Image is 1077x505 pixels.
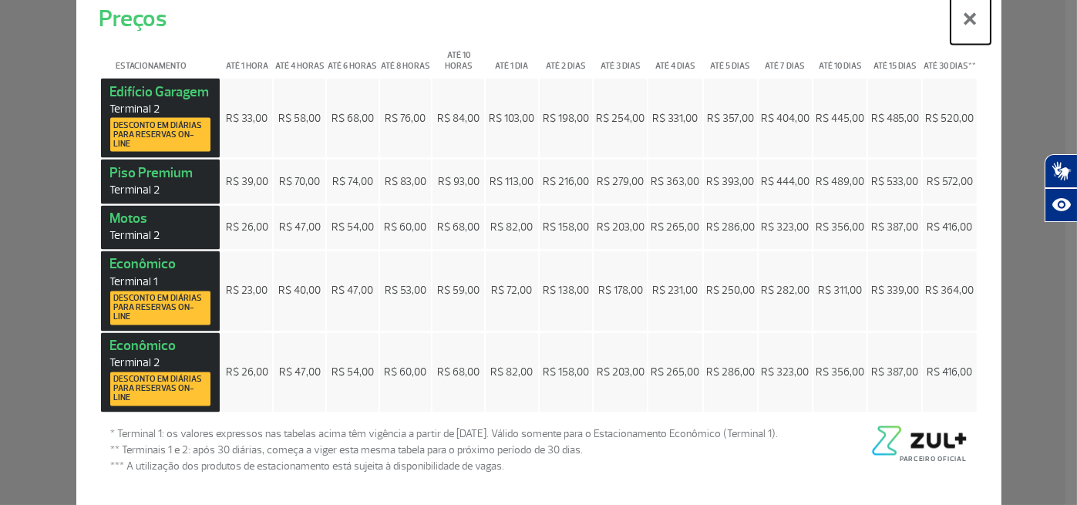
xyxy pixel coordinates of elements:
[597,175,644,188] span: R$ 279,00
[274,37,325,76] th: Até 4 horas
[385,284,426,298] span: R$ 53,00
[111,459,779,475] span: *** A utilização dos produtos de estacionamento está sujeita à disponibilidade de vagas.
[226,111,268,124] span: R$ 33,00
[1045,188,1077,222] button: Abrir recursos assistivos.
[279,221,321,234] span: R$ 47,00
[486,37,538,76] th: Até 1 dia
[491,284,532,298] span: R$ 72,00
[923,37,976,76] th: Até 30 dias**
[816,365,864,379] span: R$ 356,00
[226,365,268,379] span: R$ 26,00
[871,284,919,298] span: R$ 339,00
[543,175,589,188] span: R$ 216,00
[925,111,974,124] span: R$ 520,00
[385,365,427,379] span: R$ 60,00
[759,37,812,76] th: Até 7 dias
[652,284,698,298] span: R$ 231,00
[385,221,427,234] span: R$ 60,00
[114,375,207,403] span: Desconto em diárias para reservas on-line
[114,121,207,149] span: Desconto em diárias para reservas on-line
[110,210,210,244] strong: Motos
[385,175,426,188] span: R$ 83,00
[543,111,589,124] span: R$ 198,00
[597,365,645,379] span: R$ 203,00
[278,284,321,298] span: R$ 40,00
[114,294,207,322] span: Desconto em diárias para reservas on-line
[332,365,374,379] span: R$ 54,00
[540,37,592,76] th: Até 2 dias
[706,221,755,234] span: R$ 286,00
[380,37,432,76] th: Até 8 horas
[101,37,220,76] th: Estacionamento
[279,175,320,188] span: R$ 70,00
[437,284,480,298] span: R$ 59,00
[110,229,210,244] span: Terminal 2
[385,111,426,124] span: R$ 76,00
[437,365,480,379] span: R$ 68,00
[871,221,918,234] span: R$ 387,00
[761,175,809,188] span: R$ 444,00
[594,37,647,76] th: Até 3 dias
[818,284,862,298] span: R$ 311,00
[226,175,268,188] span: R$ 39,00
[706,365,755,379] span: R$ 286,00
[868,37,921,76] th: Até 15 dias
[871,365,918,379] span: R$ 387,00
[927,365,972,379] span: R$ 416,00
[596,111,645,124] span: R$ 254,00
[704,37,757,76] th: Até 5 dias
[438,175,480,188] span: R$ 93,00
[598,284,643,298] span: R$ 178,00
[543,284,589,298] span: R$ 138,00
[110,256,210,325] strong: Econômico
[652,111,698,124] span: R$ 331,00
[226,284,268,298] span: R$ 23,00
[927,221,972,234] span: R$ 416,00
[111,443,779,459] span: ** Terminais 1 e 2: após 30 diárias, começa a viger esta mesma tabela para o próximo período de 3...
[816,175,864,188] span: R$ 489,00
[900,456,967,464] span: Parceiro Oficial
[437,111,480,124] span: R$ 84,00
[490,175,533,188] span: R$ 113,00
[221,37,273,76] th: Até 1 hora
[110,183,210,197] span: Terminal 2
[111,426,779,443] span: * Terminal 1: os valores expressos nas tabelas acima têm vigência a partir de [DATE]. Válido some...
[332,221,374,234] span: R$ 54,00
[651,365,699,379] span: R$ 265,00
[706,175,754,188] span: R$ 393,00
[99,1,167,35] h5: Preços
[543,221,589,234] span: R$ 158,00
[761,221,809,234] span: R$ 323,00
[1045,154,1077,222] div: Plugin de acessibilidade da Hand Talk.
[597,221,645,234] span: R$ 203,00
[925,284,974,298] span: R$ 364,00
[278,111,321,124] span: R$ 58,00
[1045,154,1077,188] button: Abrir tradutor de língua de sinais.
[651,221,699,234] span: R$ 265,00
[110,274,210,289] span: Terminal 1
[816,111,864,124] span: R$ 445,00
[437,221,480,234] span: R$ 68,00
[332,111,374,124] span: R$ 68,00
[927,175,973,188] span: R$ 572,00
[761,111,809,124] span: R$ 404,00
[648,37,702,76] th: Até 4 dias
[868,426,967,456] img: logo-zul-black.png
[707,111,754,124] span: R$ 357,00
[543,365,589,379] span: R$ 158,00
[110,356,210,371] span: Terminal 2
[110,164,210,198] strong: Piso Premium
[813,37,867,76] th: Até 10 dias
[706,284,755,298] span: R$ 250,00
[279,365,321,379] span: R$ 47,00
[651,175,699,188] span: R$ 363,00
[226,221,268,234] span: R$ 26,00
[816,221,864,234] span: R$ 356,00
[332,175,373,188] span: R$ 74,00
[110,82,210,152] strong: Edifício Garagem
[110,337,210,406] strong: Econômico
[489,111,534,124] span: R$ 103,00
[110,102,210,116] span: Terminal 2
[490,365,533,379] span: R$ 82,00
[432,37,484,76] th: Até 10 horas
